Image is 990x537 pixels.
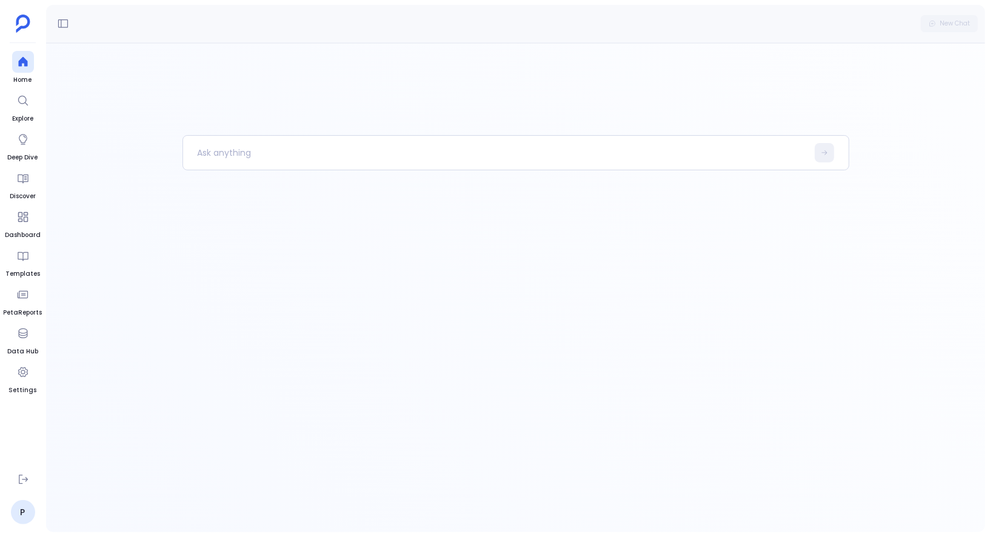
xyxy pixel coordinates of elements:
a: Explore [12,90,34,124]
a: Settings [9,361,37,395]
a: P [11,500,35,524]
a: PetaReports [4,284,42,318]
span: Explore [12,114,34,124]
span: Deep Dive [8,153,38,162]
span: Settings [9,385,37,395]
span: Home [12,75,34,85]
a: Discover [10,167,36,201]
span: Templates [5,269,40,279]
a: Dashboard [5,206,41,240]
a: Templates [5,245,40,279]
img: petavue logo [16,15,30,33]
span: Discover [10,192,36,201]
span: Data Hub [7,347,38,356]
a: Deep Dive [8,128,38,162]
span: Dashboard [5,230,41,240]
a: Data Hub [7,322,38,356]
a: Home [12,51,34,85]
span: PetaReports [4,308,42,318]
